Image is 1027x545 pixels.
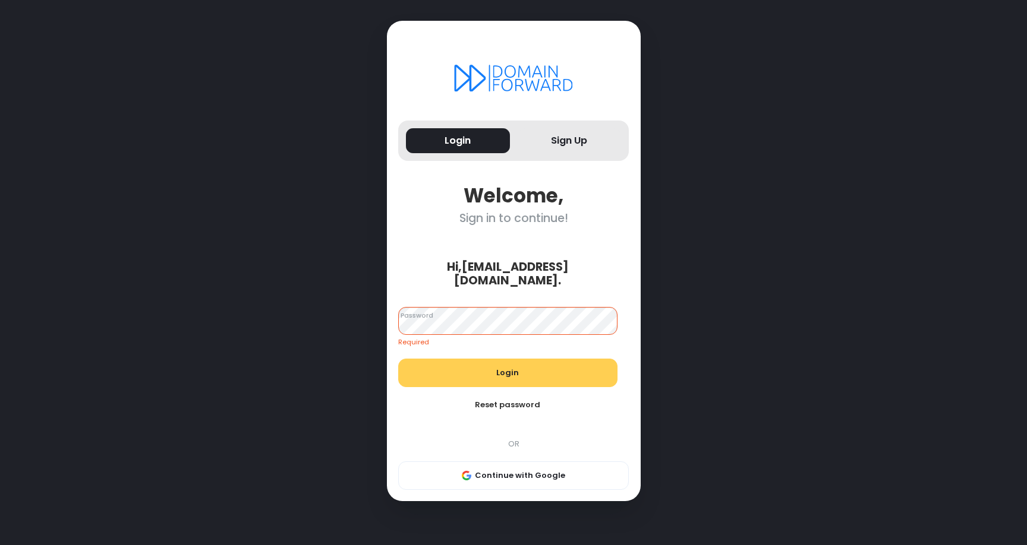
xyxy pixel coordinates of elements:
[392,260,623,288] div: Hi, [EMAIL_ADDRESS][DOMAIN_NAME] .
[398,337,618,347] div: Required
[398,391,618,419] button: Reset password
[406,128,510,154] button: Login
[518,128,622,154] button: Sign Up
[398,359,618,387] button: Login
[398,211,629,225] div: Sign in to continue!
[398,184,629,207] div: Welcome,
[398,461,629,490] button: Continue with Google
[392,438,635,450] div: OR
